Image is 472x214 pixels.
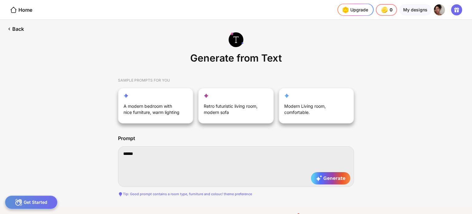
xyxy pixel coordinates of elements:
div: Retro futuristic living room, modern sofa [204,103,262,118]
div: Get Started [5,196,57,209]
img: generate-from-text-icon.svg [229,32,244,47]
img: 1639566566322 [434,4,445,15]
div: My designs [399,4,431,15]
span: 0 [390,7,393,12]
div: Modern Living room, comfortable. [284,103,342,118]
img: reimagine-star-icon.svg [124,93,128,98]
div: A modern bedroom with nice furniture, warm lighting [124,103,181,118]
div: SAMPLE PROMPTS FOR YOU [118,73,354,88]
div: Prompt [118,136,135,141]
img: fill-up-your-space-star-icon.svg [204,93,209,98]
span: Generate [316,175,345,181]
img: upgrade-nav-btn-icon.gif [340,5,350,15]
img: customization-star-icon.svg [284,93,289,98]
div: Home [10,6,32,14]
div: Tip: Good prompt contains a room type, furniture and colour/ theme preference [118,192,354,197]
div: Upgrade [340,5,368,15]
div: Generate from Text [188,51,284,68]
